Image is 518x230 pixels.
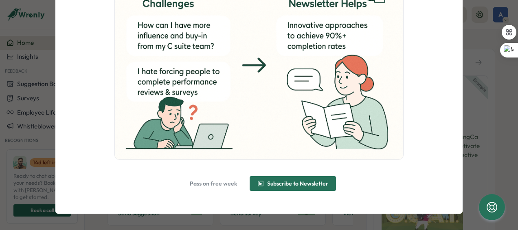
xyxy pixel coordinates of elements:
span: Pass on free week [190,181,237,186]
button: Pass on free week [182,176,245,191]
span: Subscribe to Newsletter [267,181,328,186]
button: Subscribe to Newsletter [250,176,336,191]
